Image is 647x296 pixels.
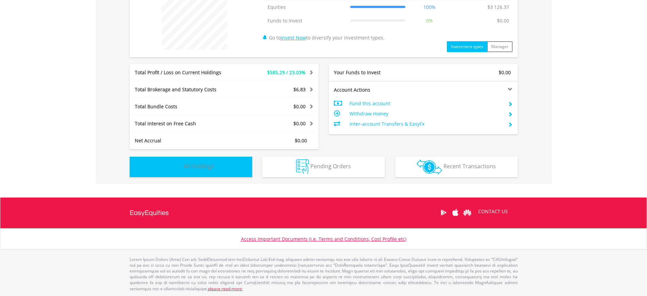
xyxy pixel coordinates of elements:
button: Manager [487,41,513,52]
span: $585.29 / 23.03% [267,69,306,76]
a: please read more: [208,286,243,292]
div: Total Interest on Free Cash [130,120,240,127]
a: Huawei [462,202,473,223]
a: Invest Now [281,34,306,41]
a: CONTACT US [473,202,513,221]
td: $0.00 [494,14,513,28]
span: $0.00 [293,120,306,127]
div: Total Brokerage and Statutory Costs [130,86,240,93]
img: pending_instructions-wht.png [296,159,309,174]
div: Total Profit / Loss on Current Holdings [130,69,240,76]
td: $3 126.37 [484,0,513,14]
div: Total Bundle Costs [130,103,240,110]
span: $0.00 [295,137,307,144]
button: All Holdings [130,157,252,177]
p: Lorem Ipsum Dolors (Ame) Con a/e SeddOeiusmod tem InciDiduntut Lab Etd mag aliquaen admin veniamq... [130,256,518,292]
div: Net Accrual [130,137,240,144]
div: Your Funds to Invest [329,69,423,76]
td: Funds to Invest [264,14,347,28]
span: All Holdings [184,162,214,170]
span: Pending Orders [310,162,351,170]
td: Fund this account [350,98,502,109]
button: Pending Orders [262,157,385,177]
div: Account Actions [329,87,423,93]
a: EasyEquities [130,198,169,228]
img: transactions-zar-wht.png [417,159,442,174]
td: Withdraw money [350,109,502,119]
td: 100% [409,0,450,14]
a: Google Play [438,202,450,223]
td: Equities [264,0,347,14]
img: holdings-wht.png [168,159,182,174]
span: $0.00 [499,69,511,76]
button: Investment types [447,41,487,52]
button: Recent Transactions [395,157,518,177]
span: $0.00 [293,103,306,110]
td: Inter-account Transfers & EasyFx [350,119,502,129]
td: 0% [409,14,450,28]
span: Recent Transactions [443,162,496,170]
span: $6.83 [293,86,306,93]
a: Apple [450,202,462,223]
a: Access Important Documents (i.e. Terms and Conditions, Cost Profile etc) [241,236,406,242]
